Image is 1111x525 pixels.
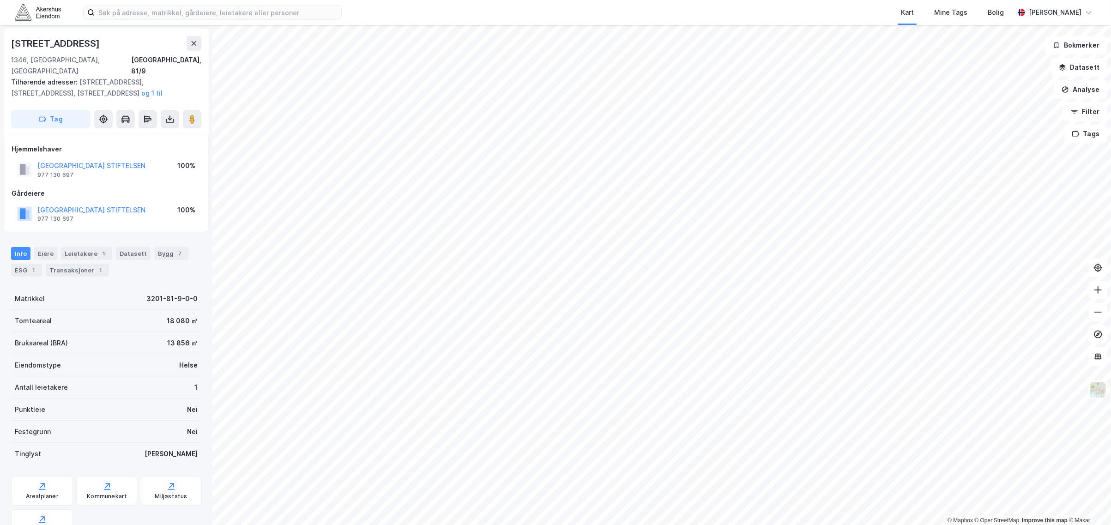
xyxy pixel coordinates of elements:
[901,7,914,18] div: Kart
[87,493,127,500] div: Kommunekart
[99,249,109,258] div: 1
[11,264,42,277] div: ESG
[15,293,45,304] div: Matrikkel
[96,266,105,275] div: 1
[1045,36,1107,54] button: Bokmerker
[154,247,188,260] div: Bygg
[46,264,109,277] div: Transaksjoner
[15,338,68,349] div: Bruksareal (BRA)
[1064,125,1107,143] button: Tags
[167,315,198,326] div: 18 080 ㎡
[1063,103,1107,121] button: Filter
[179,360,198,371] div: Helse
[15,448,41,459] div: Tinglyst
[15,315,52,326] div: Tomteareal
[34,247,57,260] div: Eiere
[194,382,198,393] div: 1
[131,54,201,77] div: [GEOGRAPHIC_DATA], 81/9
[1065,481,1111,525] iframe: Chat Widget
[95,6,341,19] input: Søk på adresse, matrikkel, gårdeiere, leietakere eller personer
[11,77,194,99] div: [STREET_ADDRESS], [STREET_ADDRESS], [STREET_ADDRESS]
[15,4,61,20] img: akershus-eiendom-logo.9091f326c980b4bce74ccdd9f866810c.svg
[11,110,91,128] button: Tag
[11,247,30,260] div: Info
[1054,80,1107,99] button: Analyse
[177,160,195,171] div: 100%
[15,382,68,393] div: Antall leietakere
[11,54,131,77] div: 1346, [GEOGRAPHIC_DATA], [GEOGRAPHIC_DATA]
[187,426,198,437] div: Nei
[175,249,185,258] div: 7
[12,144,201,155] div: Hjemmelshaver
[1022,517,1068,524] a: Improve this map
[1051,58,1107,77] button: Datasett
[146,293,198,304] div: 3201-81-9-0-0
[177,205,195,216] div: 100%
[26,493,59,500] div: Arealplaner
[29,266,38,275] div: 1
[934,7,967,18] div: Mine Tags
[948,517,973,524] a: Mapbox
[15,426,51,437] div: Festegrunn
[1029,7,1081,18] div: [PERSON_NAME]
[11,78,79,86] span: Tilhørende adresser:
[1065,481,1111,525] div: Kontrollprogram for chat
[61,247,112,260] div: Leietakere
[167,338,198,349] div: 13 856 ㎡
[155,493,187,500] div: Miljøstatus
[988,7,1004,18] div: Bolig
[37,215,73,223] div: 977 130 697
[1089,381,1107,398] img: Z
[145,448,198,459] div: [PERSON_NAME]
[37,171,73,179] div: 977 130 697
[12,188,201,199] div: Gårdeiere
[187,404,198,415] div: Nei
[15,360,61,371] div: Eiendomstype
[116,247,151,260] div: Datasett
[975,517,1020,524] a: OpenStreetMap
[11,36,102,51] div: [STREET_ADDRESS]
[15,404,45,415] div: Punktleie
